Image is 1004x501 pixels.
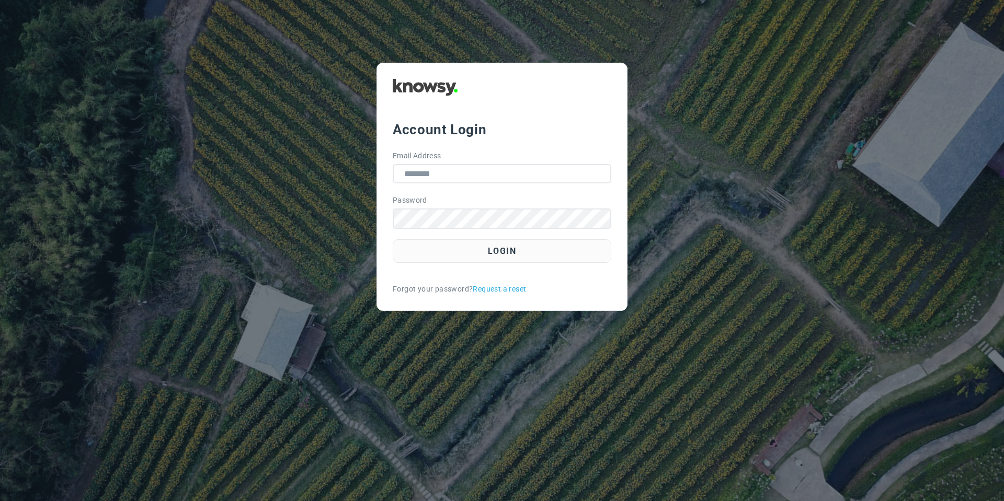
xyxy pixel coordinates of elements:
[393,120,611,139] div: Account Login
[393,284,611,295] div: Forgot your password?
[473,284,526,295] a: Request a reset
[393,195,427,206] label: Password
[393,239,611,263] button: Login
[393,150,441,161] label: Email Address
